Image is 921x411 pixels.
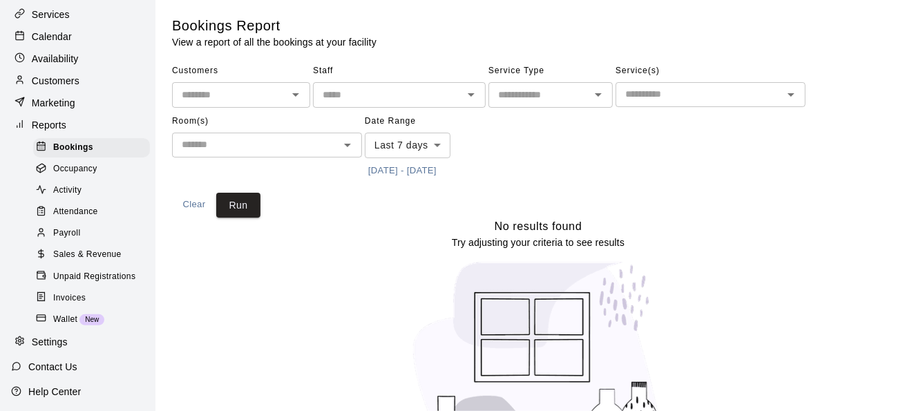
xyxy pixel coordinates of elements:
span: New [79,316,104,323]
span: Service Type [488,60,613,82]
p: Services [32,8,70,21]
p: Calendar [32,30,72,44]
a: Services [11,4,144,25]
span: Bookings [53,141,93,155]
button: Open [589,85,608,104]
a: Marketing [11,93,144,113]
a: Calendar [11,26,144,47]
p: Try adjusting your criteria to see results [452,236,625,249]
h5: Bookings Report [172,17,377,35]
button: Run [216,193,260,218]
button: Clear [172,193,216,218]
div: Bookings [33,138,150,157]
span: Service(s) [616,60,806,82]
div: Payroll [33,224,150,243]
span: Unpaid Registrations [53,270,135,284]
span: Activity [53,184,82,198]
span: Staff [313,60,486,82]
h6: No results found [495,218,582,236]
span: Attendance [53,205,98,219]
span: Customers [172,60,310,82]
p: Marketing [32,96,75,110]
div: Last 7 days [365,133,450,158]
div: Activity [33,181,150,200]
a: Bookings [33,137,155,158]
a: Activity [33,180,155,202]
p: Settings [32,335,68,349]
button: Open [338,135,357,155]
span: Occupancy [53,162,97,176]
a: Occupancy [33,158,155,180]
div: Occupancy [33,160,150,179]
button: Open [286,85,305,104]
span: Wallet [53,313,77,327]
p: Help Center [28,385,81,399]
a: WalletNew [33,309,155,330]
div: WalletNew [33,310,150,329]
p: Reports [32,118,66,132]
span: Sales & Revenue [53,248,122,262]
p: View a report of all the bookings at your facility [172,35,377,49]
a: Reports [11,115,144,135]
span: Room(s) [172,111,362,133]
button: Open [781,85,801,104]
a: Customers [11,70,144,91]
p: Contact Us [28,360,77,374]
span: Date Range [365,111,486,133]
a: Unpaid Registrations [33,266,155,287]
a: Availability [11,48,144,69]
div: Attendance [33,202,150,222]
span: Invoices [53,291,86,305]
a: Sales & Revenue [33,245,155,266]
button: Open [462,85,481,104]
a: Settings [11,332,144,353]
span: Payroll [53,227,80,240]
p: Availability [32,52,79,66]
a: Payroll [33,223,155,245]
button: [DATE] - [DATE] [365,160,440,182]
div: Sales & Revenue [33,245,150,265]
div: Unpaid Registrations [33,267,150,287]
p: Customers [32,74,79,88]
div: Invoices [33,289,150,308]
a: Invoices [33,287,155,309]
a: Attendance [33,202,155,223]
